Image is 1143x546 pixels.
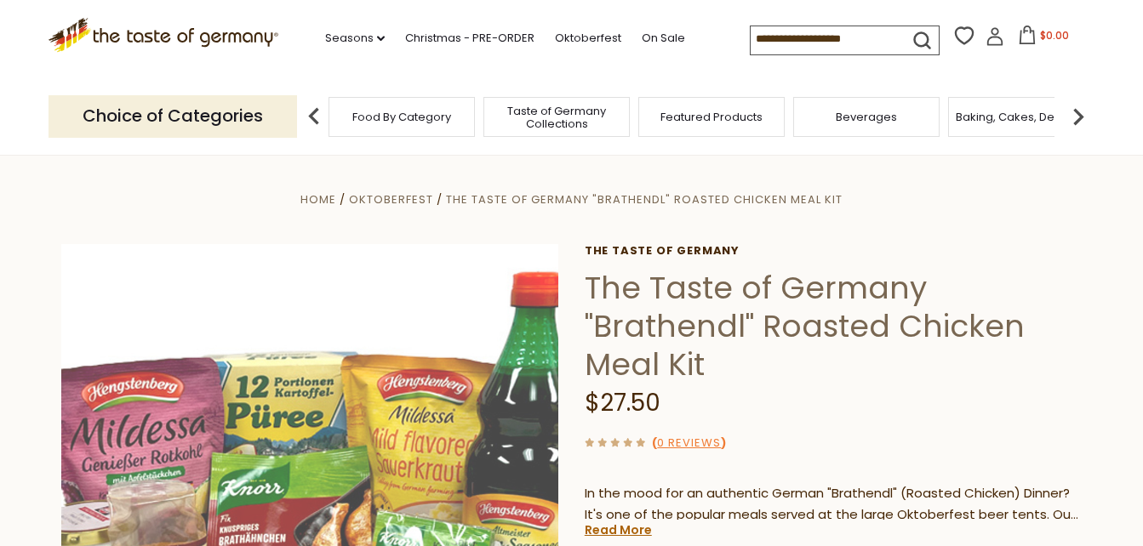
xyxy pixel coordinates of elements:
[585,483,1083,526] p: In the mood for an authentic German "Brathendl" (Roasted Chicken) Dinner? It's one of the popular...
[446,191,843,208] a: The Taste of Germany "Brathendl" Roasted Chicken Meal Kit
[325,29,385,48] a: Seasons
[49,95,297,137] p: Choice of Categories
[349,191,433,208] a: Oktoberfest
[642,29,685,48] a: On Sale
[405,29,534,48] a: Christmas - PRE-ORDER
[836,111,897,123] a: Beverages
[300,191,336,208] a: Home
[956,111,1088,123] a: Baking, Cakes, Desserts
[652,435,726,451] span: ( )
[1061,100,1095,134] img: next arrow
[555,29,621,48] a: Oktoberfest
[585,521,652,538] a: Read More
[585,244,1083,258] a: The Taste of Germany
[352,111,451,123] a: Food By Category
[489,105,625,130] a: Taste of Germany Collections
[1008,26,1080,51] button: $0.00
[657,435,721,452] a: 0 Reviews
[585,269,1083,384] h1: The Taste of Germany "Brathendl" Roasted Chicken Meal Kit
[585,386,660,419] span: $27.50
[660,111,763,123] a: Featured Products
[297,100,331,134] img: previous arrow
[1040,28,1069,43] span: $0.00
